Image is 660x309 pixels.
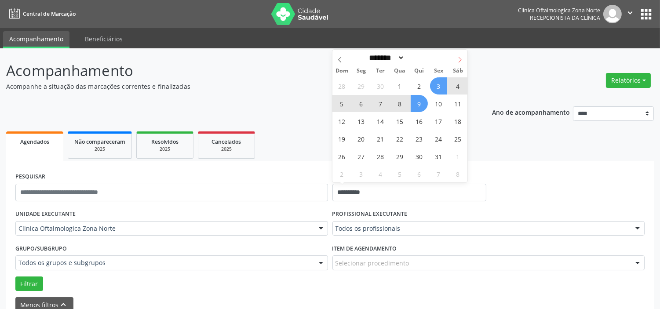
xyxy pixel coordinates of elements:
[430,113,447,130] span: Outubro 17, 2025
[603,5,622,23] img: img
[391,77,408,95] span: Outubro 1, 2025
[391,95,408,112] span: Outubro 8, 2025
[333,77,350,95] span: Setembro 28, 2025
[606,73,651,88] button: Relatórios
[335,258,409,268] span: Selecionar procedimento
[391,130,408,147] span: Outubro 22, 2025
[332,242,397,255] label: Item de agendamento
[353,113,370,130] span: Outubro 13, 2025
[430,130,447,147] span: Outubro 24, 2025
[15,242,67,255] label: Grupo/Subgrupo
[353,165,370,182] span: Novembro 3, 2025
[411,113,428,130] span: Outubro 16, 2025
[333,148,350,165] span: Outubro 26, 2025
[3,31,69,48] a: Acompanhamento
[6,7,76,21] a: Central de Marcação
[143,146,187,153] div: 2025
[405,53,434,62] input: Year
[430,77,447,95] span: Outubro 3, 2025
[372,77,389,95] span: Setembro 30, 2025
[449,95,467,112] span: Outubro 11, 2025
[638,7,654,22] button: apps
[518,7,600,14] div: Clinica Oftalmologica Zona Norte
[352,68,371,74] span: Seg
[6,82,459,91] p: Acompanhe a situação das marcações correntes e finalizadas
[372,130,389,147] span: Outubro 21, 2025
[20,138,49,145] span: Agendados
[411,148,428,165] span: Outubro 30, 2025
[333,113,350,130] span: Outubro 12, 2025
[448,68,467,74] span: Sáb
[391,113,408,130] span: Outubro 15, 2025
[353,130,370,147] span: Outubro 20, 2025
[430,95,447,112] span: Outubro 10, 2025
[390,68,410,74] span: Qua
[151,138,179,145] span: Resolvidos
[449,148,467,165] span: Novembro 1, 2025
[492,106,570,117] p: Ano de acompanhamento
[212,138,241,145] span: Cancelados
[449,77,467,95] span: Outubro 4, 2025
[15,170,45,184] label: PESQUISAR
[79,31,129,47] a: Beneficiários
[18,258,310,267] span: Todos os grupos e subgrupos
[335,224,627,233] span: Todos os profissionais
[23,10,76,18] span: Central de Marcação
[411,130,428,147] span: Outubro 23, 2025
[391,165,408,182] span: Novembro 5, 2025
[449,130,467,147] span: Outubro 25, 2025
[371,68,390,74] span: Ter
[372,113,389,130] span: Outubro 14, 2025
[622,5,638,23] button: 
[18,224,310,233] span: Clinica Oftalmologica Zona Norte
[15,207,76,221] label: UNIDADE EXECUTANTE
[353,77,370,95] span: Setembro 29, 2025
[6,60,459,82] p: Acompanhamento
[372,165,389,182] span: Novembro 4, 2025
[409,68,429,74] span: Qui
[391,148,408,165] span: Outubro 29, 2025
[74,146,125,153] div: 2025
[449,165,467,182] span: Novembro 8, 2025
[530,14,600,22] span: Recepcionista da clínica
[333,130,350,147] span: Outubro 19, 2025
[430,148,447,165] span: Outubro 31, 2025
[366,53,405,62] select: Month
[74,138,125,145] span: Não compareceram
[449,113,467,130] span: Outubro 18, 2025
[333,165,350,182] span: Novembro 2, 2025
[332,68,352,74] span: Dom
[204,146,248,153] div: 2025
[353,148,370,165] span: Outubro 27, 2025
[353,95,370,112] span: Outubro 6, 2025
[430,165,447,182] span: Novembro 7, 2025
[372,148,389,165] span: Outubro 28, 2025
[411,95,428,112] span: Outubro 9, 2025
[15,276,43,291] button: Filtrar
[429,68,448,74] span: Sex
[332,207,408,221] label: PROFISSIONAL EXECUTANTE
[411,165,428,182] span: Novembro 6, 2025
[625,8,635,18] i: 
[411,77,428,95] span: Outubro 2, 2025
[333,95,350,112] span: Outubro 5, 2025
[372,95,389,112] span: Outubro 7, 2025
